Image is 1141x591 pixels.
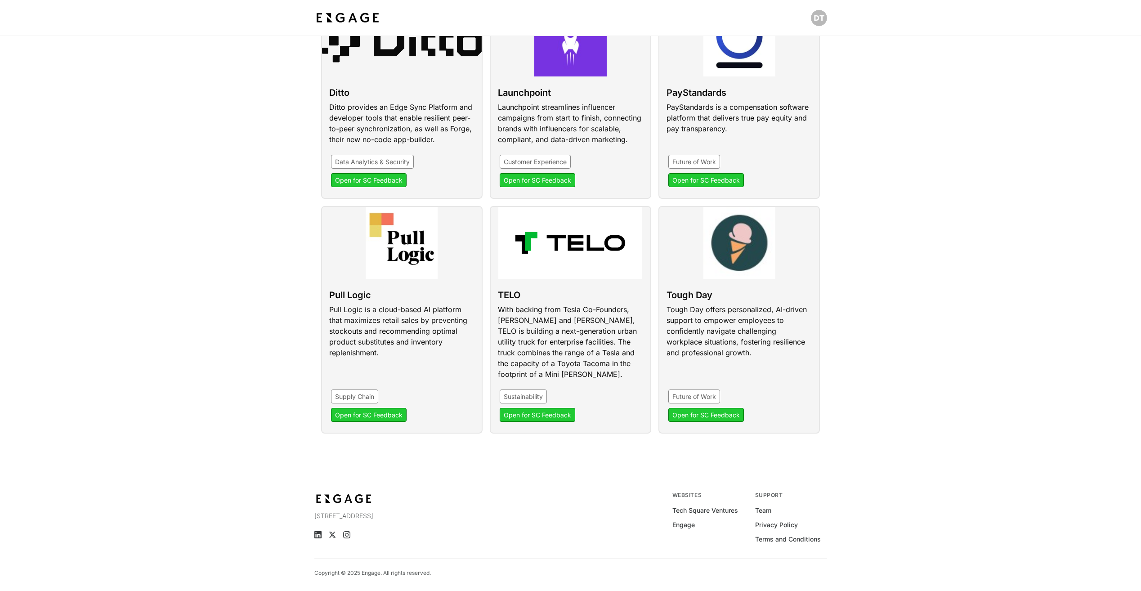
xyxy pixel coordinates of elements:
a: Instagram [343,531,350,538]
a: Engage [672,520,695,529]
a: Tech Square Ventures [672,506,738,515]
img: bdf1fb74-1727-4ba0-a5bd-bc74ae9fc70b.jpeg [314,492,374,506]
div: Support [755,492,827,499]
a: Team [755,506,771,515]
button: Open profile menu [811,10,827,26]
p: [STREET_ADDRESS] [314,511,470,520]
img: Profile picture of David Torres [811,10,827,26]
img: bdf1fb74-1727-4ba0-a5bd-bc74ae9fc70b.jpeg [314,10,381,26]
div: Websites [672,492,744,499]
p: Copyright © 2025 Engage. All rights reserved. [314,569,431,577]
a: LinkedIn [314,531,322,538]
a: Terms and Conditions [755,535,821,544]
a: Privacy Policy [755,520,798,529]
ul: Social media [314,531,470,538]
a: X (Twitter) [329,531,336,538]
